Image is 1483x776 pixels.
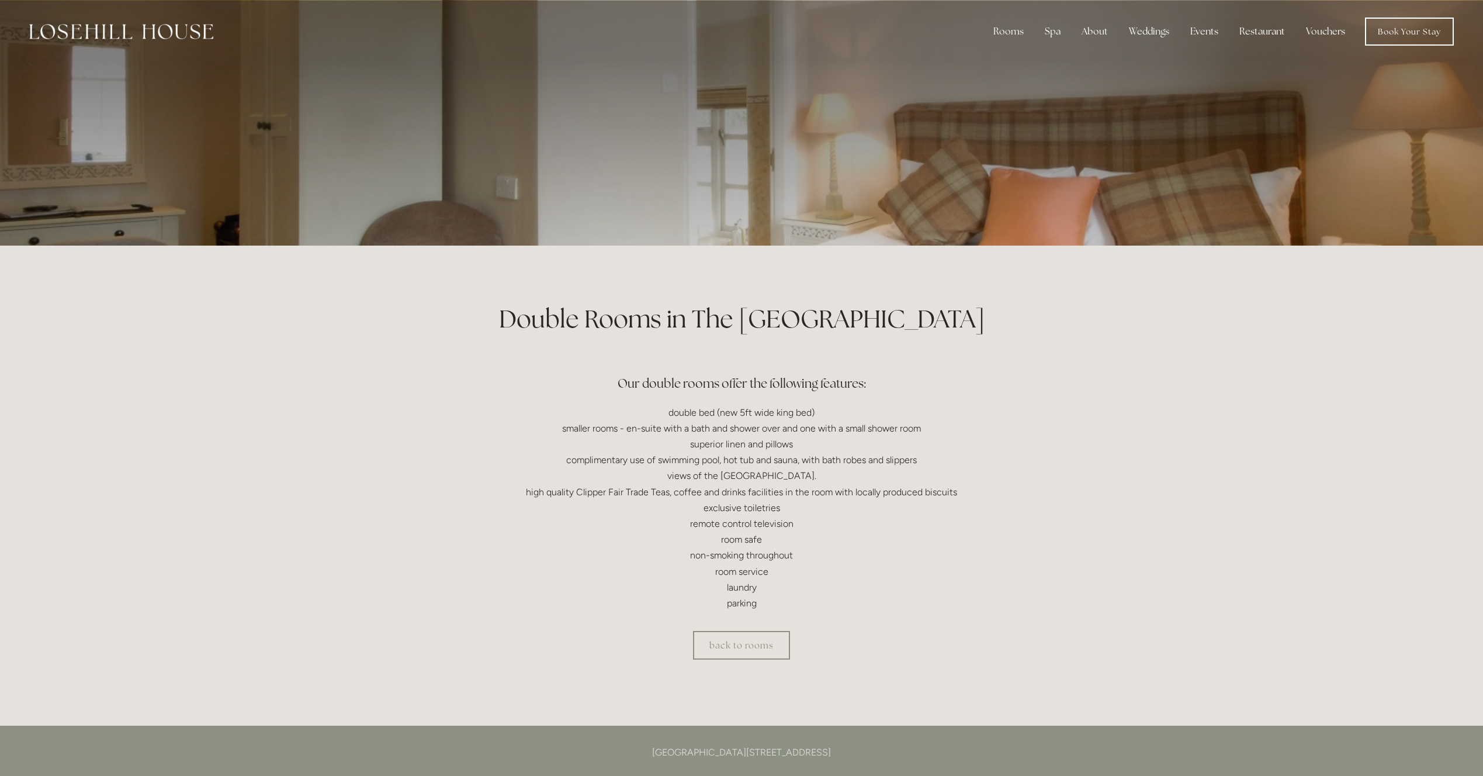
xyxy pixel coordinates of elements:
[462,744,1021,760] p: [GEOGRAPHIC_DATA][STREET_ADDRESS]
[693,631,790,660] a: back to rooms
[1181,20,1228,43] div: Events
[1365,18,1454,46] a: Book Your Stay
[1072,20,1117,43] div: About
[1297,20,1354,43] a: Vouchers
[462,405,1021,612] p: double bed (new 5ft wide king bed) smaller rooms - en-suite with a bath and shower over and one w...
[462,302,1021,336] h1: Double Rooms in The [GEOGRAPHIC_DATA]
[462,349,1021,395] h3: Our double rooms offer the following features:
[984,20,1033,43] div: Rooms
[29,24,213,39] img: Losehill House
[1035,20,1070,43] div: Spa
[1230,20,1294,43] div: Restaurant
[1120,20,1179,43] div: Weddings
